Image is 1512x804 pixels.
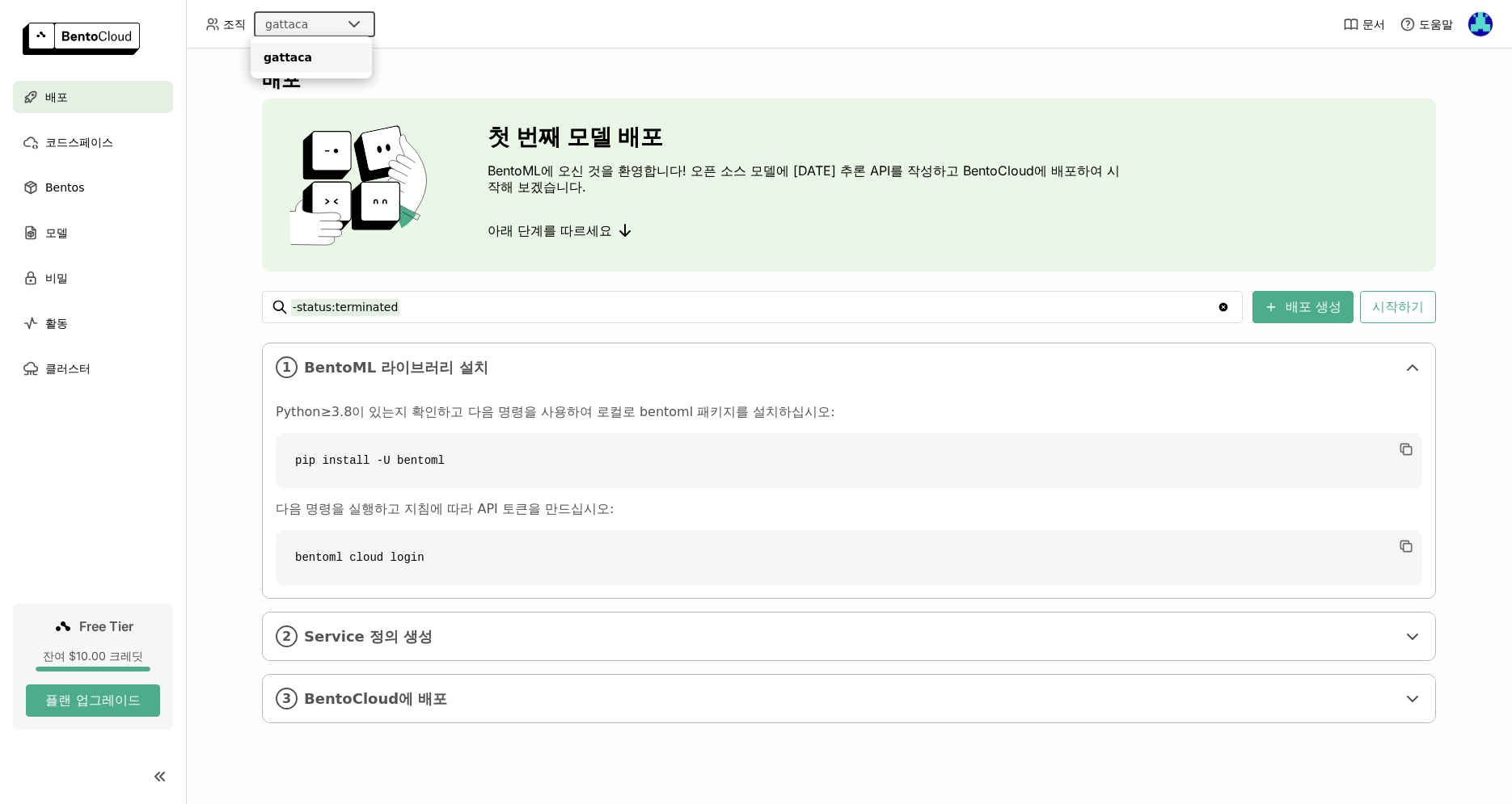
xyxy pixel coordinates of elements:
div: 1BentoML 라이브러리 설치 [263,343,1435,391]
p: BentoML에 오신 것을 환영합니다! 오픈 소스 모델에 [DATE] 추론 API를 작성하고 BentoCloud에 배포하여 시작해 보겠습니다. [488,162,1126,195]
i: 1 [276,356,298,378]
div: 2Service 정의 생성 [263,612,1435,660]
button: 시작하기 [1360,291,1436,323]
img: eugene lee [1468,12,1493,36]
span: 조직 [223,17,246,32]
span: BentoML 라이브러리 설치 [304,359,1396,377]
i: 3 [276,688,298,709]
span: 모델 [45,223,68,242]
a: 모델 [13,217,173,249]
ul: Menu [251,36,372,78]
span: 문서 [1362,17,1385,32]
a: 활동 [13,307,173,339]
span: 아래 단계를 따르세요 [488,222,612,238]
h3: 첫 번째 모델 배포 [488,124,1126,149]
span: Free Tier [79,618,133,634]
a: 코드스페이스 [13,126,173,158]
div: gattaca [265,16,308,32]
code: bentoml cloud login [276,530,1422,585]
a: Free Tier잔여 $10.00 크레딧플랜 업그레이드 [13,604,173,730]
span: 도움말 [1419,17,1453,32]
a: 배포 [13,81,173,113]
button: 배포 생성 [1252,291,1354,323]
a: 클러스터 [13,352,173,385]
span: 활동 [45,314,68,333]
div: 배포 [262,68,1436,92]
p: 다음 명령을 실행하고 지침에 따라 API 토큰을 만드십시오: [276,501,1422,517]
span: BentoCloud에 배포 [304,690,1396,708]
span: 클러스터 [45,359,91,378]
a: 문서 [1343,16,1385,32]
button: 플랜 업그레이드 [26,684,160,717]
p: Python≥3.8이 있는지 확인하고 다음 명령을 사용하여 로컬로 bentoml 패키지를 설치하십시오: [276,404,1422,420]
a: 비밀 [13,262,173,294]
img: cover onboarding [275,124,449,246]
span: 배포 [45,87,68,107]
span: 코드스페이스 [45,133,113,152]
input: Selected gattaca. [310,17,311,33]
a: Bentos [13,171,173,204]
span: Bentos [45,178,84,197]
i: 2 [276,625,298,647]
input: 검색 [291,294,1217,320]
span: Service 정의 생성 [304,628,1396,646]
div: 도움말 [1400,16,1453,32]
code: pip install -U bentoml [276,433,1422,488]
svg: Clear value [1217,301,1230,314]
div: 3BentoCloud에 배포 [263,675,1435,722]
img: logo [23,23,140,55]
div: gattaca [264,49,359,65]
div: 잔여 $10.00 크레딧 [26,649,160,663]
span: 비밀 [45,268,68,288]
